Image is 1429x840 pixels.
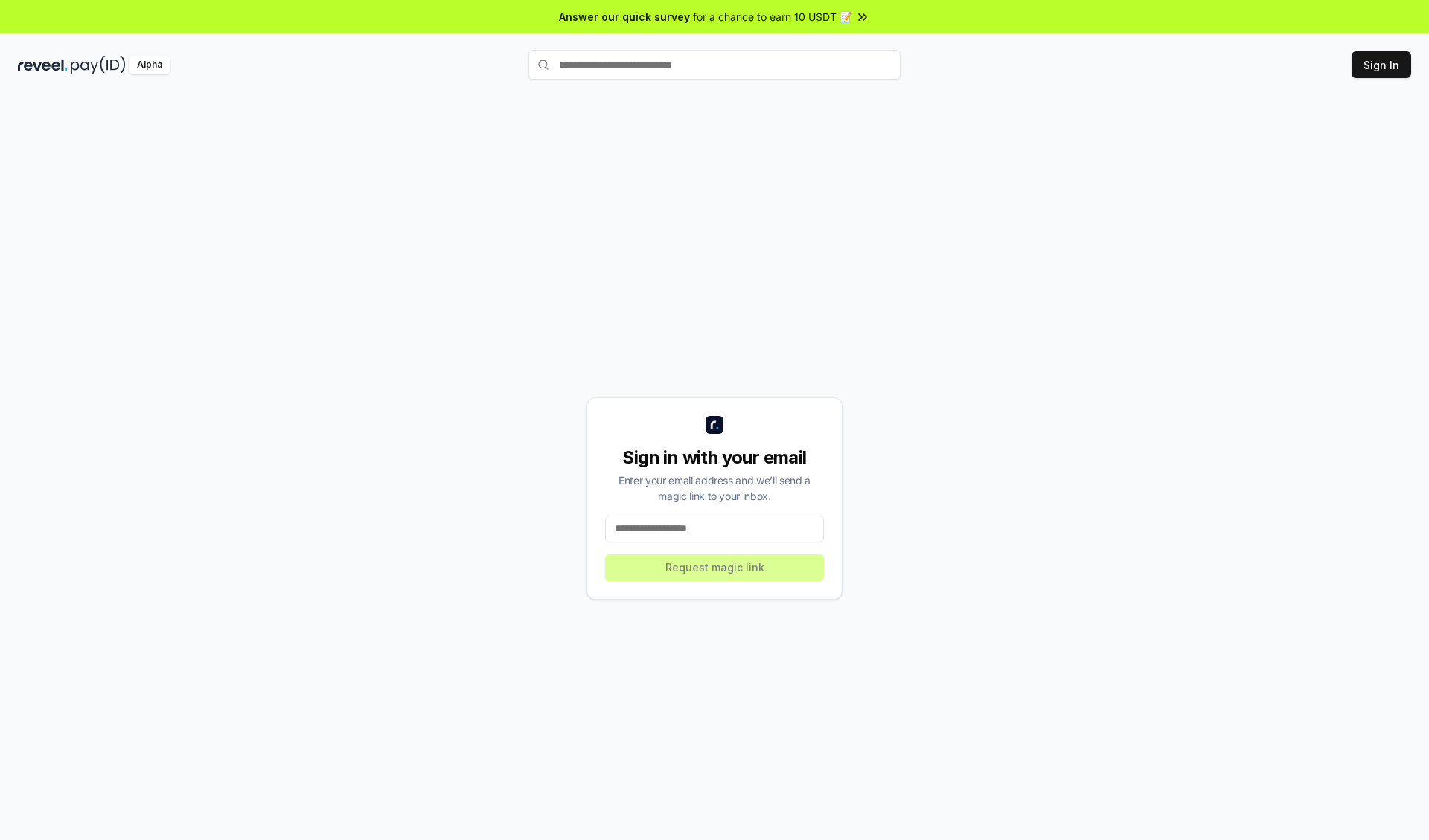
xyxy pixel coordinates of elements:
img: logo_small [706,416,723,434]
div: Enter your email address and we’ll send a magic link to your inbox. [605,472,824,504]
img: reveel_dark [18,56,68,74]
div: Alpha [129,56,170,74]
div: Sign in with your email [605,446,824,469]
button: Sign In [1352,51,1411,78]
img: pay_id [71,56,126,74]
span: Answer our quick survey [559,9,690,25]
span: for a chance to earn 10 USDT 📝 [693,9,852,25]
